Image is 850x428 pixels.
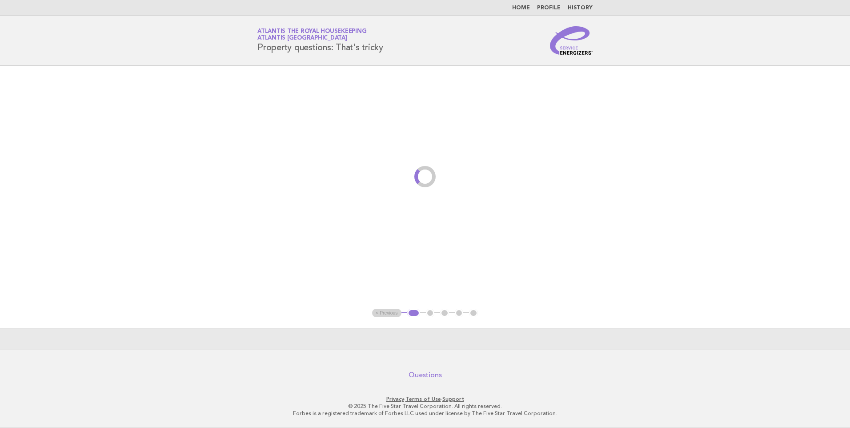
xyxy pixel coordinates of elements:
img: Service Energizers [550,26,593,55]
a: Atlantis the Royal HousekeepingAtlantis [GEOGRAPHIC_DATA] [257,28,366,41]
a: Home [512,5,530,11]
p: · · [153,396,697,403]
a: Questions [409,371,442,380]
a: Profile [537,5,561,11]
h1: Property questions: That's tricky [257,29,383,52]
p: © 2025 The Five Star Travel Corporation. All rights reserved. [153,403,697,410]
span: Atlantis [GEOGRAPHIC_DATA] [257,36,347,41]
a: Support [442,396,464,402]
p: Forbes is a registered trademark of Forbes LLC used under license by The Five Star Travel Corpora... [153,410,697,417]
a: History [568,5,593,11]
a: Terms of Use [405,396,441,402]
a: Privacy [386,396,404,402]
